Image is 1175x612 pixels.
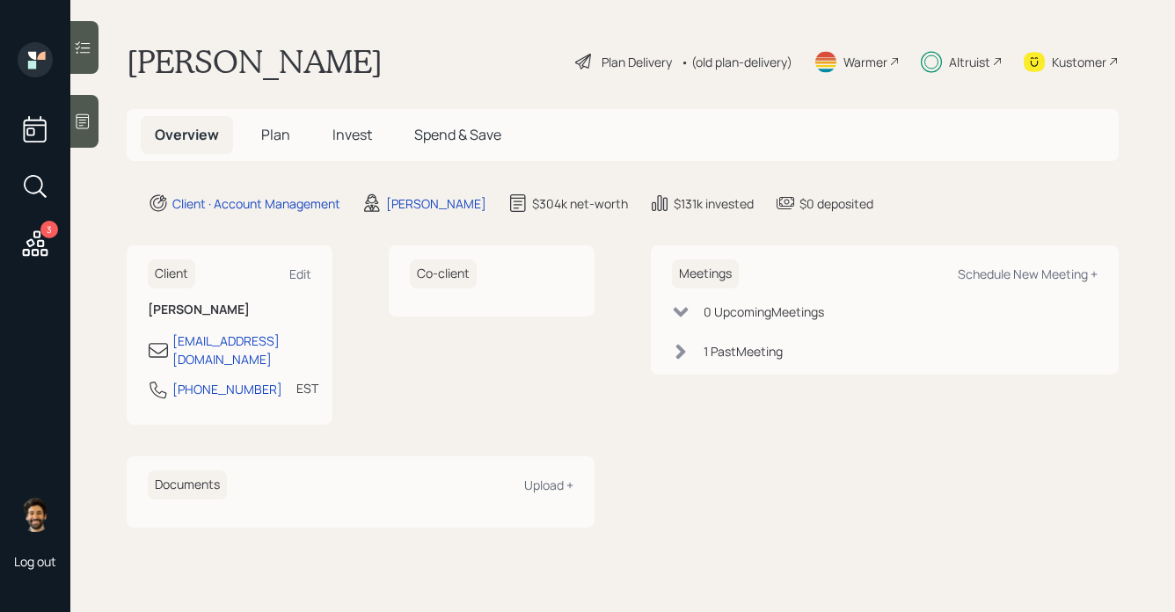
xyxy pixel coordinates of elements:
[172,331,311,368] div: [EMAIL_ADDRESS][DOMAIN_NAME]
[172,380,282,398] div: [PHONE_NUMBER]
[332,125,372,144] span: Invest
[296,379,318,397] div: EST
[18,497,53,532] img: eric-schwartz-headshot.png
[172,194,340,213] div: Client · Account Management
[672,259,739,288] h6: Meetings
[843,53,887,71] div: Warmer
[148,302,311,317] h6: [PERSON_NAME]
[1052,53,1106,71] div: Kustomer
[799,194,873,213] div: $0 deposited
[704,302,824,321] div: 0 Upcoming Meeting s
[14,553,56,570] div: Log out
[674,194,754,213] div: $131k invested
[386,194,486,213] div: [PERSON_NAME]
[602,53,672,71] div: Plan Delivery
[958,266,1098,282] div: Schedule New Meeting +
[949,53,990,71] div: Altruist
[410,259,477,288] h6: Co-client
[148,259,195,288] h6: Client
[148,470,227,499] h6: Documents
[414,125,501,144] span: Spend & Save
[524,477,573,493] div: Upload +
[704,342,783,361] div: 1 Past Meeting
[155,125,219,144] span: Overview
[289,266,311,282] div: Edit
[127,42,383,81] h1: [PERSON_NAME]
[532,194,628,213] div: $304k net-worth
[681,53,792,71] div: • (old plan-delivery)
[261,125,290,144] span: Plan
[40,221,58,238] div: 3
